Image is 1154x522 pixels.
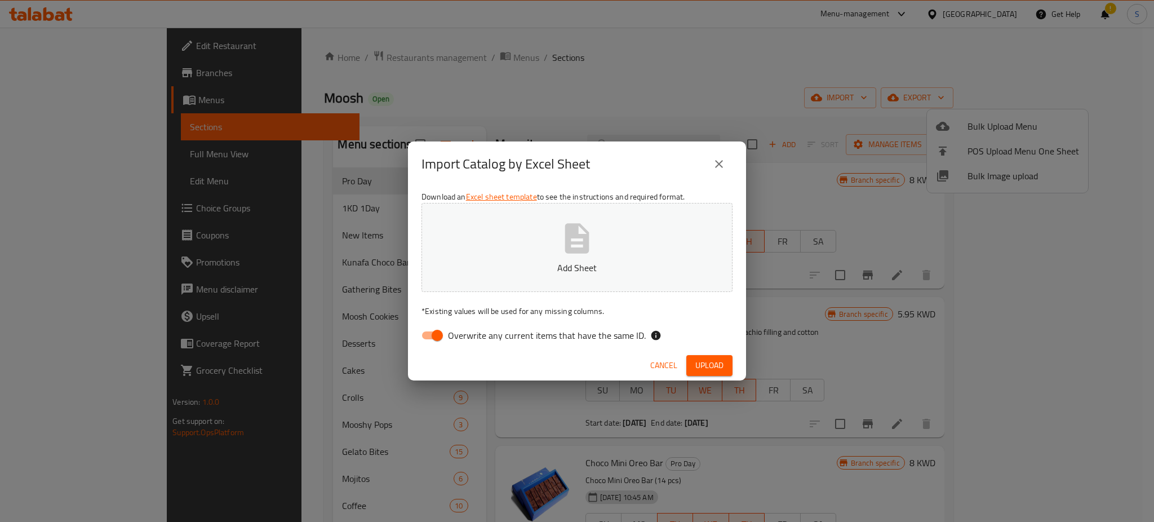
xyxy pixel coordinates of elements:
[650,359,677,373] span: Cancel
[421,306,733,317] p: Existing values will be used for any missing columns.
[421,203,733,292] button: Add Sheet
[448,329,646,342] span: Overwrite any current items that have the same ID.
[408,187,746,350] div: Download an to see the instructions and required format.
[466,189,537,204] a: Excel sheet template
[421,155,590,173] h2: Import Catalog by Excel Sheet
[705,151,733,178] button: close
[650,330,662,341] svg: If the overwrite option isn't selected, then the items that match an existing ID will be ignored ...
[439,261,715,275] p: Add Sheet
[695,359,724,373] span: Upload
[646,355,682,376] button: Cancel
[686,355,733,376] button: Upload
